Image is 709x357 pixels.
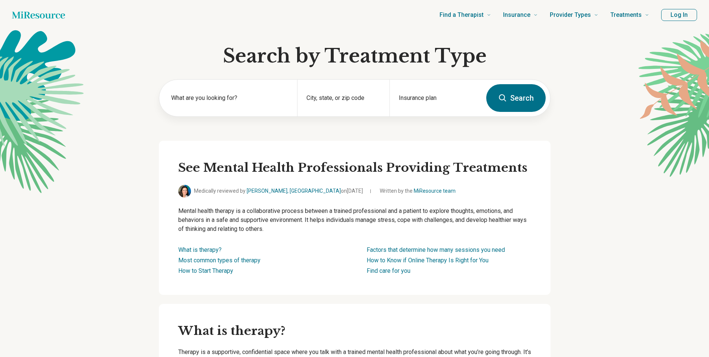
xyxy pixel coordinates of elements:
[486,84,546,112] button: Search
[12,7,65,22] a: Home page
[610,10,642,20] span: Treatments
[503,10,530,20] span: Insurance
[367,267,410,274] a: Find care for you
[171,94,289,103] label: What are you looking for?
[247,188,341,194] a: [PERSON_NAME], [GEOGRAPHIC_DATA]
[178,207,531,234] p: Mental health therapy is a collaborative process between a trained professional and a patient to ...
[367,246,505,253] a: Factors that determine how many sessions you need
[178,267,233,274] a: How to Start Therapy
[178,246,222,253] a: What is therapy?
[194,187,363,195] span: Medically reviewed by
[550,10,591,20] span: Provider Types
[380,187,456,195] span: Written by the
[178,323,531,339] h3: What is therapy?
[367,257,488,264] a: How to Know if Online Therapy Is Right for You
[440,10,484,20] span: Find a Therapist
[414,188,456,194] a: MiResource team
[661,9,697,21] button: Log In
[178,160,531,176] h2: See Mental Health Professionals Providing Treatments
[178,257,261,264] a: Most common types of therapy
[159,45,551,67] h1: Search by Treatment Type
[341,188,363,194] span: on [DATE]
